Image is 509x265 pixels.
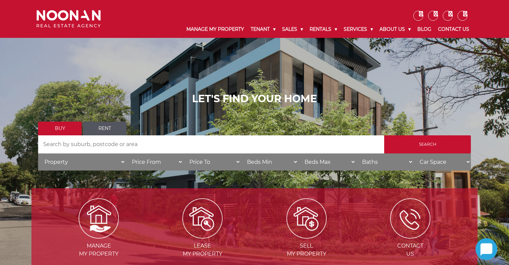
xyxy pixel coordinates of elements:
[151,242,254,258] span: Lease my Property
[414,21,435,38] a: Blog
[79,198,119,239] img: Manage my Property
[48,242,150,258] span: Manage my Property
[435,21,473,38] a: Contact Us
[390,198,430,239] img: ICONS
[38,122,82,135] a: Buy
[38,135,384,153] input: Search by suburb, postcode or area
[286,198,327,239] img: Sell my property
[36,10,101,28] img: Noonan Real Estate Agency
[255,215,358,257] a: Sellmy Property
[306,21,340,38] a: Rentals
[384,135,471,153] input: Search
[38,93,471,105] h1: LET'S FIND YOUR HOME
[247,21,279,38] a: Tenant
[359,215,461,257] a: ContactUs
[376,21,414,38] a: About Us
[183,21,247,38] a: Manage My Property
[182,198,223,239] img: Lease my property
[279,21,306,38] a: Sales
[83,122,126,135] a: Rent
[48,215,150,257] a: Managemy Property
[359,242,461,258] span: Contact Us
[255,242,358,258] span: Sell my Property
[151,215,254,257] a: Leasemy Property
[340,21,376,38] a: Services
